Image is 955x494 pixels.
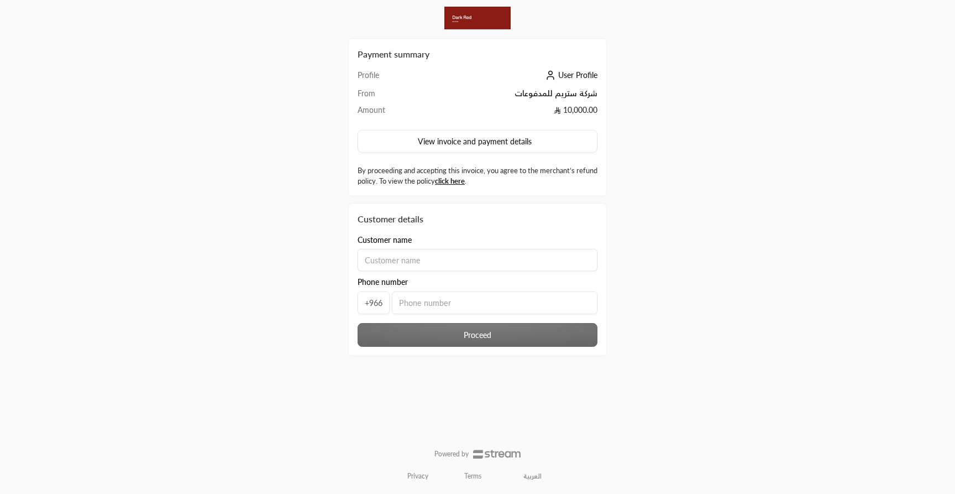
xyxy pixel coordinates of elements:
[358,70,418,88] td: Profile
[543,70,597,80] a: User Profile
[517,467,548,485] a: العربية
[392,292,597,314] input: Phone number
[358,130,597,153] button: View invoice and payment details
[358,88,418,105] td: From
[444,7,511,29] img: Company Logo
[464,472,481,481] a: Terms
[558,70,597,80] span: User Profile
[358,105,418,121] td: Amount
[358,48,597,61] h2: Payment summary
[358,235,412,246] span: Customer name
[358,212,597,226] div: Customer details
[358,292,390,314] span: +966
[435,176,465,185] a: click here
[358,249,597,271] input: Customer name
[358,165,597,187] label: By proceeding and accepting this invoice, you agree to the merchant’s refund policy. To view the ...
[358,277,408,288] span: Phone number
[418,88,598,105] td: شركة ستريم للمدفوعات
[434,450,469,459] p: Powered by
[407,472,428,481] a: Privacy
[418,105,598,121] td: 10,000.00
